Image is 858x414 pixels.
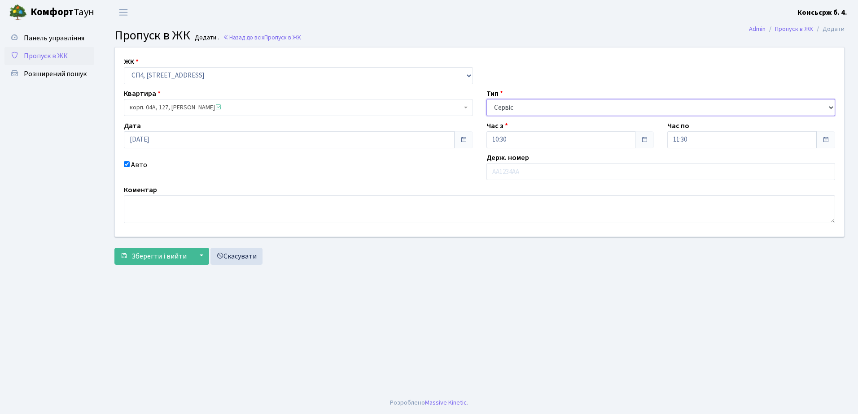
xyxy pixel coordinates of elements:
[749,24,766,34] a: Admin
[735,20,858,39] nav: breadcrumb
[775,24,813,34] a: Пропуск в ЖК
[24,51,68,61] span: Пропуск в ЖК
[31,5,94,20] span: Таун
[24,33,84,43] span: Панель управління
[797,8,847,17] b: Консьєрж б. 4.
[124,99,473,116] span: корп. 04А, 127, Марковський Владислав Геннадійович <span class='la la-check-square text-success'>...
[130,103,462,112] span: корп. 04А, 127, Марковський Владислав Геннадійович <span class='la la-check-square text-success'>...
[124,121,141,131] label: Дата
[131,160,147,170] label: Авто
[797,7,847,18] a: Консьєрж б. 4.
[264,33,301,42] span: Пропуск в ЖК
[486,163,836,180] input: АА1234АА
[124,88,161,99] label: Квартира
[31,5,74,19] b: Комфорт
[9,4,27,22] img: logo.png
[124,56,139,67] label: ЖК
[486,88,503,99] label: Тип
[124,185,157,195] label: Коментар
[4,29,94,47] a: Панель управління
[425,398,467,407] a: Massive Kinetic
[112,5,135,20] button: Переключити навігацію
[131,251,187,261] span: Зберегти і вийти
[4,65,94,83] a: Розширений пошук
[486,121,508,131] label: Час з
[223,33,301,42] a: Назад до всіхПропуск в ЖК
[667,121,689,131] label: Час по
[210,248,263,265] a: Скасувати
[4,47,94,65] a: Пропуск в ЖК
[193,34,219,42] small: Додати .
[114,26,190,44] span: Пропуск в ЖК
[486,152,529,163] label: Держ. номер
[813,24,845,34] li: Додати
[114,248,193,265] button: Зберегти і вийти
[24,69,87,79] span: Розширений пошук
[390,398,468,408] div: Розроблено .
